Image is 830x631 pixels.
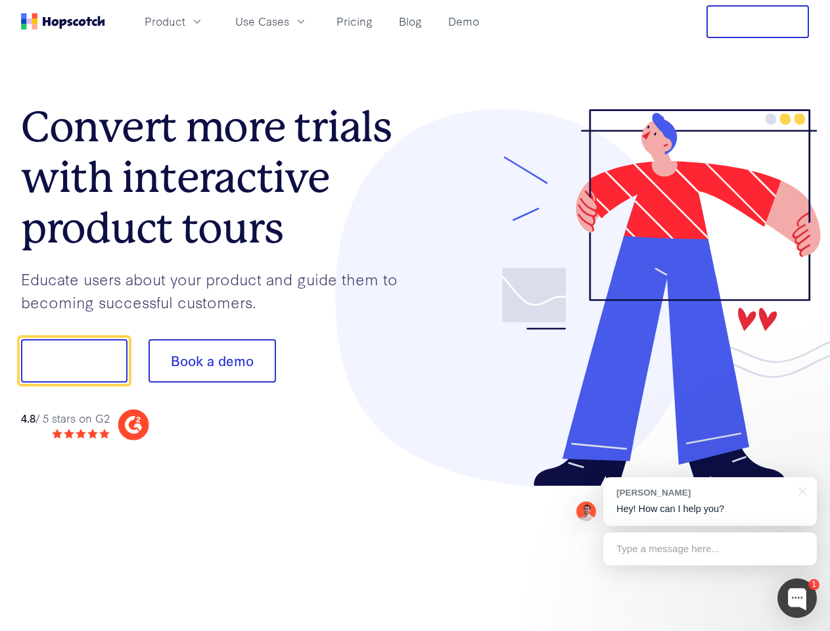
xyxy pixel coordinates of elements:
h1: Convert more trials with interactive product tours [21,102,415,253]
button: Product [137,11,212,32]
a: Blog [394,11,427,32]
a: Pricing [331,11,378,32]
div: / 5 stars on G2 [21,410,110,427]
img: Mark Spera [576,502,596,521]
div: Type a message here... [603,532,817,565]
span: Use Cases [235,13,289,30]
span: Product [145,13,185,30]
a: Home [21,13,105,30]
strong: 4.8 [21,410,35,425]
button: Use Cases [227,11,315,32]
p: Educate users about your product and guide them to becoming successful customers. [21,268,415,313]
button: Show me! [21,339,127,383]
div: 1 [808,579,819,590]
button: Free Trial [706,5,809,38]
p: Hey! How can I help you? [616,502,804,516]
button: Book a demo [149,339,276,383]
div: [PERSON_NAME] [616,486,791,499]
a: Demo [443,11,484,32]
